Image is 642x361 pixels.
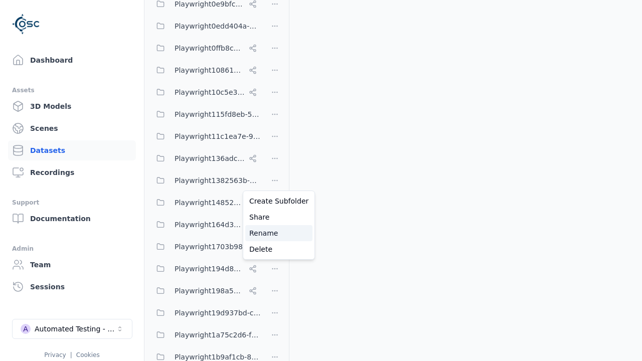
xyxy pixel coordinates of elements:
a: Delete [245,241,312,257]
a: Share [245,209,312,225]
a: Rename [245,225,312,241]
a: Create Subfolder [245,193,312,209]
